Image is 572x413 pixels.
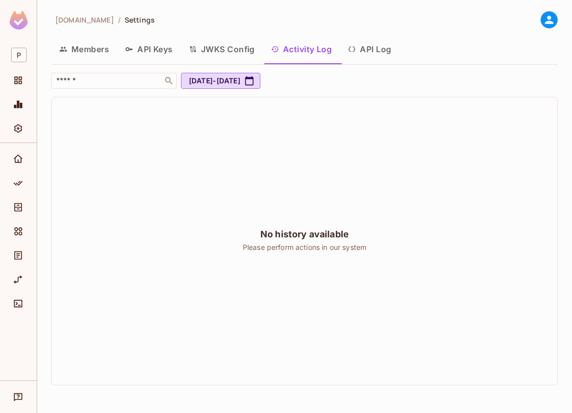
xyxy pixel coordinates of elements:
[7,94,30,114] div: Monitoring
[7,118,30,139] div: Settings
[10,11,28,30] img: SReyMgAAAABJRU5ErkJggg==
[7,245,30,265] div: Audit Log
[51,37,117,62] button: Members
[7,221,30,241] div: Elements
[263,37,340,62] button: Activity Log
[181,73,260,89] button: [DATE]-[DATE]
[7,173,30,193] div: Policy
[181,37,263,62] button: JWKS Config
[55,15,114,25] span: [DOMAIN_NAME]
[7,294,30,314] div: Connect
[118,15,121,25] li: /
[125,15,155,25] span: Settings
[7,269,30,290] div: URL Mapping
[243,243,366,251] div: Please perform actions in our system
[7,44,30,66] div: Workspace: permit.io
[7,387,30,407] div: Help & Updates
[7,149,30,169] div: Home
[260,228,349,240] div: No history available
[7,70,30,90] div: Projects
[117,37,181,62] button: API Keys
[340,37,399,62] button: API Log
[11,48,27,62] span: P
[7,197,30,217] div: Directory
